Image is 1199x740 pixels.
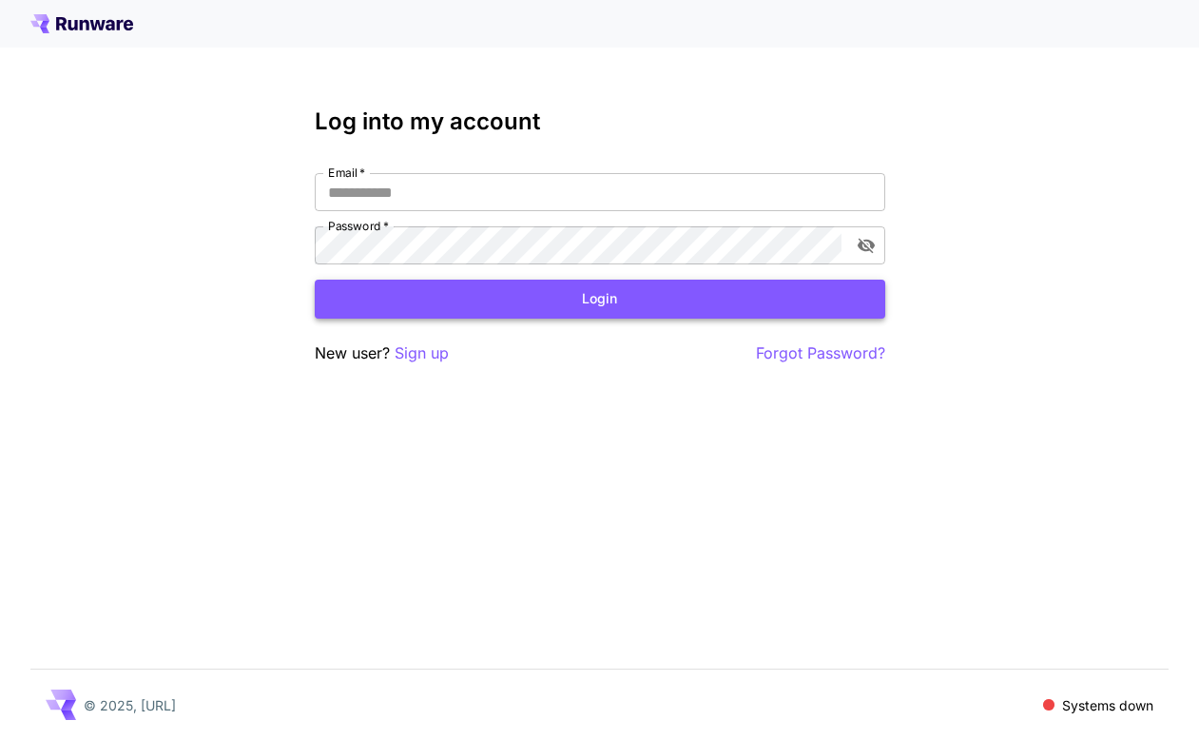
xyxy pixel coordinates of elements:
[1062,695,1153,715] p: Systems down
[315,108,885,135] h3: Log into my account
[756,341,885,365] button: Forgot Password?
[395,341,449,365] button: Sign up
[328,165,365,181] label: Email
[315,280,885,319] button: Login
[315,341,449,365] p: New user?
[849,228,883,263] button: toggle password visibility
[328,218,389,234] label: Password
[84,695,176,715] p: © 2025, [URL]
